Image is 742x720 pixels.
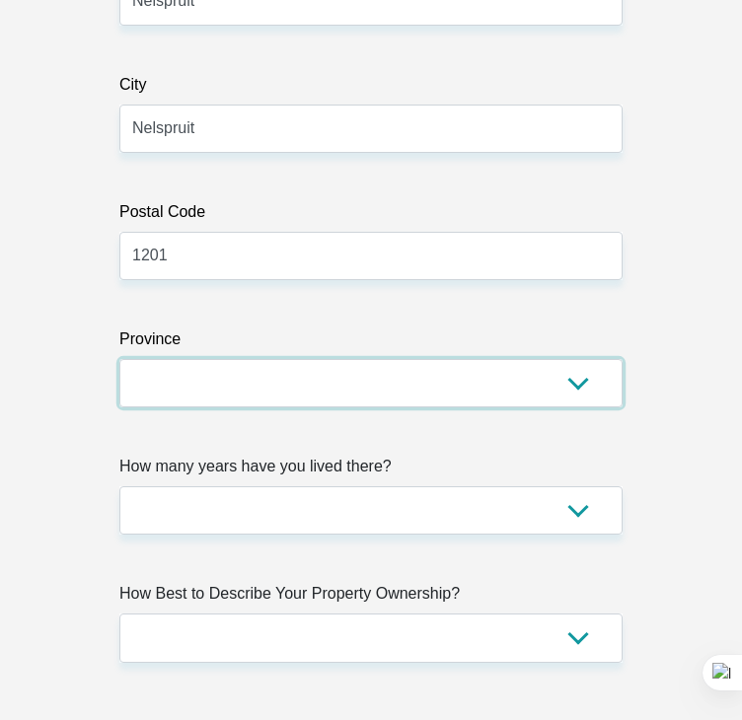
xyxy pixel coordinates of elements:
select: Please select a value [119,613,623,662]
label: City [119,73,623,105]
select: Please Select a Province [119,359,623,407]
label: Province [119,327,623,359]
input: Postal Code [119,232,623,280]
input: City [119,105,623,153]
label: How many years have you lived there? [119,455,623,486]
label: Postal Code [119,200,623,232]
select: Please select a value [119,486,623,535]
label: How Best to Describe Your Property Ownership? [119,582,623,613]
